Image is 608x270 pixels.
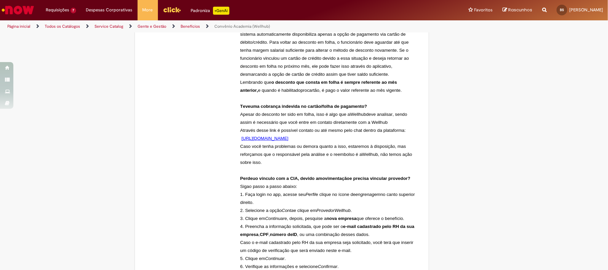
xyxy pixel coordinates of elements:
[296,184,297,189] span: :
[284,256,286,261] span: .
[240,112,408,125] span: deve analisar, sendo assim é necessário que você entre em contato diretamente com a Wellhub
[270,232,292,237] span: número de
[508,7,532,13] span: Rascunhos
[243,184,249,189] span: iga
[350,112,366,117] span: Wellhub
[258,232,260,237] span: ,
[240,184,243,189] span: S
[86,7,133,13] span: Despesas Corporativas
[240,80,271,85] span: Lembrando que
[240,112,350,117] span: Apesar do desconto ter sido em folha, isso é algo que a
[240,176,243,181] span: P
[300,176,318,181] span: devido a
[265,256,284,261] span: Continuar
[319,176,350,181] span: movimentação
[94,24,123,29] a: Service Catalog
[213,7,229,15] p: +GenAi
[7,24,30,29] a: Página inicial
[249,184,296,189] span: o passo a passo abaixo
[240,208,282,213] span: 2. Selecione a opção
[240,144,407,157] span: Caso você tenha problemas ou demora quanto a isso, estaremos à disposição, mas reforçamos que o r...
[243,176,255,181] span: erdeu
[240,16,417,77] span: pode não estar disponível temporariamente se o funcionário não tiver saldo de salário suficiente ...
[356,192,381,197] span: engrenagem
[474,7,492,13] span: Favoritos
[502,7,532,13] a: Rascunhos
[569,7,603,13] span: [PERSON_NAME]
[240,240,414,253] span: Caso o e-mail cadastrado pelo RH da sua empresa seja solicitado, você terá que inserir um código ...
[317,208,335,213] span: Provedor
[191,7,229,15] div: Padroniza
[300,88,307,93] span: pro
[214,24,270,29] a: Convênio Academia (Wellhub)
[1,3,35,17] img: ServiceNow
[250,104,367,109] span: uma cobrança indevida no cartão/folha de pagamento?
[284,216,327,221] span: e, depois, pesquise a
[70,8,76,13] span: 7
[240,104,243,109] span: T
[318,264,338,269] span: Confirmar
[5,20,400,33] ul: Trilhas de página
[240,264,318,269] span: 6. Verifique as informações e selecione
[307,88,402,93] span: cartão, é pago o valor referente ao mês vigente.
[306,192,316,197] span: Perfil
[46,7,69,13] span: Requisições
[338,264,339,269] span: .
[45,24,80,29] a: Todos os Catálogos
[258,88,300,93] span: e quando é habilitado
[240,152,413,165] span: , não temos ação sobre isso.
[143,7,153,13] span: More
[282,208,294,213] span: Conta
[255,176,299,181] span: o vínculo com a CIA,
[362,152,378,157] span: Wellhub
[138,24,166,29] a: Gente e Gestão
[357,216,404,221] span: que oferece o benefício.
[241,136,288,141] a: [URL][DOMAIN_NAME]
[350,176,408,181] span: e precisa vincular provedor
[293,232,297,237] span: ID
[240,128,406,133] span: Através desse link é possível contato ou até mesmo pelo chat dentro da plataforma:
[265,216,284,221] span: Continuar
[408,176,410,181] span: ?
[163,5,181,15] img: click_logo_yellow_360x200.png
[240,224,415,237] span: e-mail cadastrado pelo RH da sua empresa
[240,192,416,205] span: no canto superior direito.
[240,216,265,221] span: 3. Clique em
[335,208,351,213] span: Wellhub
[240,224,343,229] span: 4. Preencha a informação solicitada, que pode ser o
[297,232,370,237] span: , ou uma combinação desses dados.
[351,208,352,213] span: .
[294,208,317,213] span: e clique em
[255,88,258,93] span: r,
[240,80,398,93] span: o desconto que consta em folha é sempre referente ao mês anterio
[240,192,306,197] span: 1. Faça login no app, acesse seu
[316,192,355,197] span: e clique no ícone de
[260,232,269,237] span: CPF
[269,232,270,237] span: ,
[560,8,564,12] span: BS
[181,24,200,29] a: Benefícios
[240,256,265,261] span: 5. Clique em
[327,216,357,221] span: nova empresa
[243,104,250,109] span: eve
